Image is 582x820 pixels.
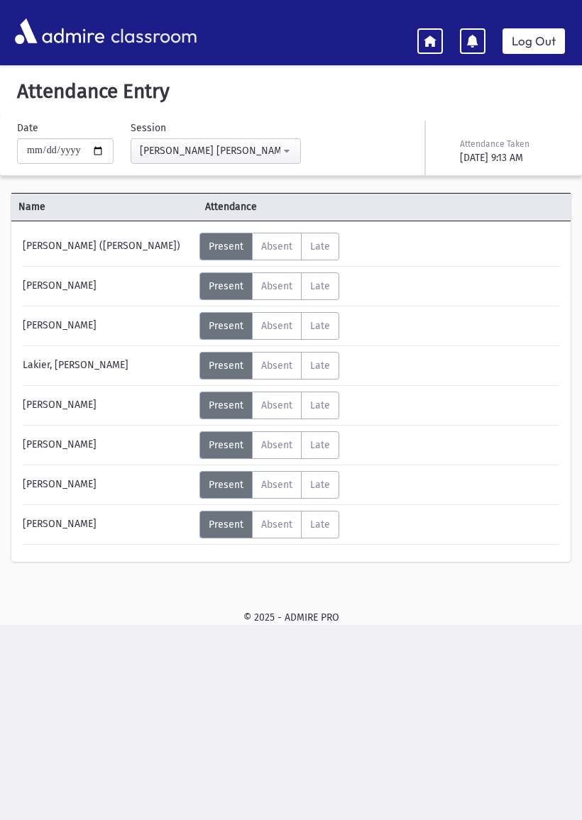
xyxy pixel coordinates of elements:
[261,479,292,491] span: Absent
[16,352,199,379] div: Lakier, [PERSON_NAME]
[108,13,197,50] span: classroom
[199,312,339,340] div: AttTypes
[199,233,339,260] div: AttTypes
[131,138,301,164] button: Morah Rivki Cohen-Limudei Kodesh(9:00AM-12:45PM)
[209,519,243,531] span: Present
[209,240,243,253] span: Present
[16,233,199,260] div: [PERSON_NAME] ([PERSON_NAME])
[16,392,199,419] div: [PERSON_NAME]
[261,399,292,411] span: Absent
[11,15,108,48] img: AdmirePro
[261,320,292,332] span: Absent
[199,352,339,379] div: AttTypes
[199,511,339,538] div: AttTypes
[199,471,339,499] div: AttTypes
[261,240,292,253] span: Absent
[261,519,292,531] span: Absent
[310,320,330,332] span: Late
[16,471,199,499] div: [PERSON_NAME]
[261,439,292,451] span: Absent
[209,439,243,451] span: Present
[209,399,243,411] span: Present
[140,143,280,158] div: [PERSON_NAME] [PERSON_NAME]-Limudei Kodesh(9:00AM-12:45PM)
[209,360,243,372] span: Present
[261,280,292,292] span: Absent
[310,479,330,491] span: Late
[199,392,339,419] div: AttTypes
[16,431,199,459] div: [PERSON_NAME]
[11,610,571,625] div: © 2025 - ADMIRE PRO
[131,121,166,135] label: Session
[310,240,330,253] span: Late
[310,399,330,411] span: Late
[11,79,571,104] h5: Attendance Entry
[310,360,330,372] span: Late
[310,519,330,531] span: Late
[198,199,525,214] span: Attendance
[261,360,292,372] span: Absent
[16,272,199,300] div: [PERSON_NAME]
[11,199,198,214] span: Name
[460,150,562,165] div: [DATE] 9:13 AM
[460,138,562,150] div: Attendance Taken
[310,439,330,451] span: Late
[209,320,243,332] span: Present
[16,312,199,340] div: [PERSON_NAME]
[16,511,199,538] div: [PERSON_NAME]
[199,272,339,300] div: AttTypes
[310,280,330,292] span: Late
[199,431,339,459] div: AttTypes
[17,121,38,135] label: Date
[209,280,243,292] span: Present
[503,28,565,54] a: Log Out
[209,479,243,491] span: Present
